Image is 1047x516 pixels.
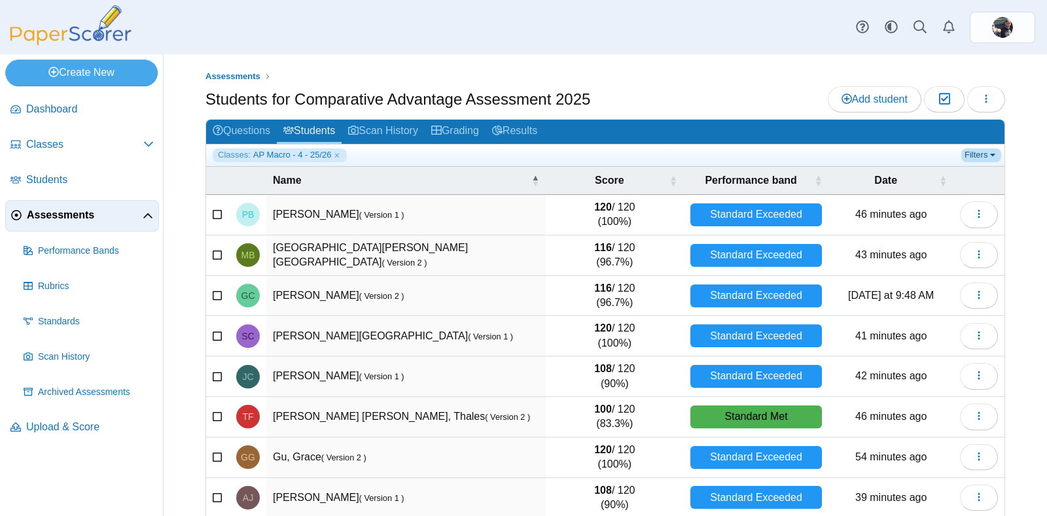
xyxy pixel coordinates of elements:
[531,174,539,187] span: Name : Activate to invert sorting
[18,341,159,373] a: Scan History
[5,129,159,161] a: Classes
[855,370,927,381] time: Oct 1, 2025 at 10:06 AM
[594,444,612,455] b: 120
[669,174,677,187] span: Score : Activate to sort
[855,411,927,422] time: Oct 1, 2025 at 10:03 AM
[243,493,253,502] span: Asad Jaffar
[266,316,546,356] td: [PERSON_NAME][GEOGRAPHIC_DATA]
[842,94,908,105] span: Add student
[241,291,255,300] span: Gabriela Cardenas
[690,365,823,388] div: Standard Exceeded
[594,485,612,496] b: 108
[38,245,154,258] span: Performance Bands
[321,453,366,462] small: ( Version 2 )
[939,174,947,187] span: Date : Activate to sort
[690,244,823,267] div: Standard Exceeded
[486,120,544,144] a: Results
[26,420,154,434] span: Upload & Score
[38,280,154,293] span: Rubrics
[690,405,823,428] div: Standard Met
[241,250,255,260] span: Meera Buddhikot
[855,330,927,341] time: Oct 1, 2025 at 10:07 AM
[594,201,612,213] b: 120
[241,453,255,462] span: Grace Gu
[266,397,546,438] td: [PERSON_NAME] [PERSON_NAME], Thales
[38,315,154,328] span: Standards
[38,351,154,364] span: Scan History
[594,363,612,374] b: 108
[205,88,590,111] h1: Students for Comparative Advantage Assessment 2025
[266,356,546,397] td: [PERSON_NAME]
[26,137,143,152] span: Classes
[594,283,612,294] b: 116
[594,242,612,253] b: 116
[242,372,253,381] span: Joseph Confalone
[359,371,404,381] small: ( Version 1 )
[546,356,684,397] td: / 120 (90%)
[848,290,934,301] time: Oct 1, 2025 at 9:48 AM
[206,120,277,144] a: Questions
[855,249,927,260] time: Oct 1, 2025 at 10:06 AM
[242,210,255,219] span: Paritosh Bhole
[27,208,143,222] span: Assessments
[266,276,546,317] td: [PERSON_NAME]
[970,12,1035,43] a: ps.UbxoEbGB7O8jyuZL
[213,148,347,162] a: Classes: AP Macro - 4 - 25/26
[855,451,927,462] time: Oct 1, 2025 at 9:55 AM
[546,397,684,438] td: / 120 (83.3%)
[359,493,404,503] small: ( Version 1 )
[5,60,158,86] a: Create New
[266,438,546,478] td: Gu, Grace
[961,148,1001,162] a: Filters
[18,271,159,302] a: Rubrics
[425,120,486,144] a: Grading
[485,412,530,422] small: ( Version 2 )
[277,120,342,144] a: Students
[382,258,427,267] small: ( Version 2 )
[468,332,513,341] small: ( Version 1 )
[855,492,927,503] time: Oct 1, 2025 at 10:09 AM
[18,377,159,408] a: Archived Assessments
[546,235,684,276] td: / 120 (96.7%)
[253,149,332,161] span: AP Macro - 4 - 25/26
[273,173,529,188] span: Name
[242,412,253,421] span: Thales Fernandes Moura
[855,209,927,220] time: Oct 1, 2025 at 10:03 AM
[342,120,425,144] a: Scan History
[202,69,264,85] a: Assessments
[5,36,136,47] a: PaperScorer
[690,486,823,509] div: Standard Exceeded
[828,86,921,112] a: Add student
[5,165,159,196] a: Students
[241,332,254,341] span: Soham Chausalkar
[26,102,154,116] span: Dashboard
[5,94,159,126] a: Dashboard
[18,235,159,267] a: Performance Bands
[690,446,823,469] div: Standard Exceeded
[546,438,684,478] td: / 120 (100%)
[992,17,1013,38] img: ps.UbxoEbGB7O8jyuZL
[552,173,667,188] span: Score
[359,291,404,301] small: ( Version 2 )
[266,195,546,235] td: [PERSON_NAME]
[546,276,684,317] td: / 120 (96.7%)
[690,324,823,347] div: Standard Exceeded
[546,195,684,235] td: / 120 (100%)
[38,386,154,399] span: Archived Assessments
[546,316,684,356] td: / 120 (100%)
[835,173,936,188] span: Date
[690,284,823,307] div: Standard Exceeded
[359,210,404,220] small: ( Version 1 )
[594,404,612,415] b: 100
[690,203,823,226] div: Standard Exceeded
[18,306,159,337] a: Standards
[205,71,260,81] span: Assessments
[5,5,136,45] img: PaperScorer
[5,200,159,232] a: Assessments
[814,174,822,187] span: Performance band : Activate to sort
[218,149,251,161] span: Classes:
[26,173,154,187] span: Students
[934,13,963,42] a: Alerts
[5,412,159,443] a: Upload & Score
[266,235,546,276] td: [GEOGRAPHIC_DATA][PERSON_NAME][GEOGRAPHIC_DATA]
